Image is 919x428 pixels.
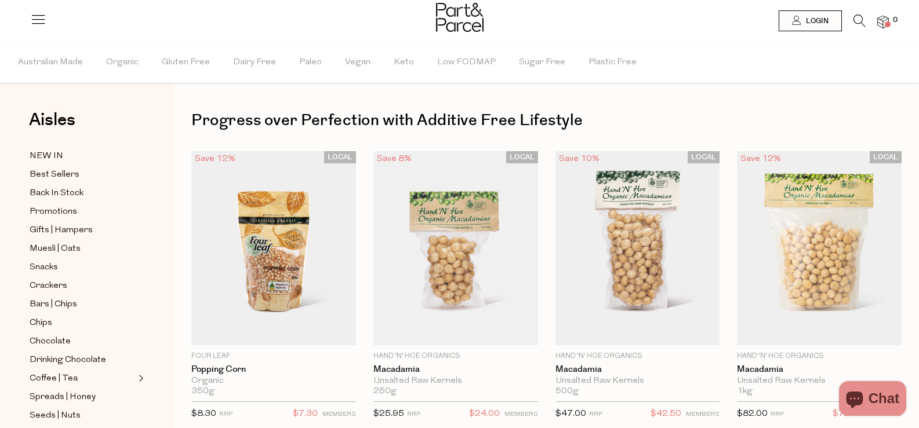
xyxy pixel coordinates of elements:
[191,376,356,386] div: Organic
[299,42,322,83] span: Paleo
[651,407,681,422] span: $42.50
[29,107,75,133] span: Aisles
[504,411,538,418] small: MEMBERS
[30,297,135,312] a: Bars | Chips
[737,351,902,361] p: Hand 'n' Hoe Organics
[373,409,404,418] span: $25.95
[555,351,720,361] p: Hand 'n' Hoe Organics
[407,411,420,418] small: RRP
[30,279,67,293] span: Crackers
[555,364,720,375] a: Macadamia
[191,107,902,134] h1: Progress over Perfection with Additive Free Lifestyle
[779,10,842,31] a: Login
[322,411,356,418] small: MEMBERS
[30,316,135,330] a: Chips
[30,186,83,200] span: Back In Stock
[469,407,500,422] span: $24.00
[30,167,135,182] a: Best Sellers
[191,386,215,397] span: 350g
[30,261,58,275] span: Snacks
[30,204,135,219] a: Promotions
[30,242,81,256] span: Muesli | Oats
[30,334,135,349] a: Chocolate
[589,411,602,418] small: RRP
[191,364,356,375] a: Popping Corn
[191,151,239,167] div: Save 12%
[737,409,768,418] span: $82.00
[219,411,233,418] small: RRP
[737,151,902,345] img: Macadamia
[437,42,496,83] span: Low FODMAP
[30,353,135,367] a: Drinking Chocolate
[737,386,753,397] span: 1kg
[233,42,276,83] span: Dairy Free
[106,42,139,83] span: Organic
[877,16,889,28] a: 0
[293,407,318,422] span: $7.30
[30,353,106,367] span: Drinking Chocolate
[162,42,210,83] span: Gluten Free
[890,15,900,25] span: 0
[836,381,910,419] inbox-online-store-chat: Shopify online store chat
[555,409,586,418] span: $47.00
[30,279,135,293] a: Crackers
[30,149,135,163] a: NEW IN
[30,298,77,312] span: Bars | Chips
[688,151,720,163] span: LOCAL
[373,376,538,386] div: Unsalted Raw Kernels
[136,371,144,385] button: Expand/Collapse Coffee | Tea
[555,151,720,345] img: Macadamia
[30,186,135,200] a: Back In Stock
[30,390,96,404] span: Spreads | Honey
[30,390,135,404] a: Spreads | Honey
[191,151,356,345] img: Popping Corn
[771,411,784,418] small: RRP
[555,376,720,386] div: Unsalted Raw Kernels
[191,409,216,418] span: $8.30
[324,151,356,163] span: LOCAL
[555,386,579,397] span: 500g
[870,151,902,163] span: LOCAL
[373,151,415,167] div: Save 8%
[686,411,720,418] small: MEMBERS
[373,364,538,375] a: Macadamia
[737,364,902,375] a: Macadamia
[30,408,135,423] a: Seeds | Nuts
[833,407,863,422] span: $72.00
[589,42,637,83] span: Plastic Free
[737,376,902,386] div: Unsalted Raw Kernels
[345,42,370,83] span: Vegan
[30,372,78,386] span: Coffee | Tea
[373,151,538,345] img: Macadamia
[191,351,356,361] p: Four Leaf
[30,335,71,349] span: Chocolate
[373,351,538,361] p: Hand 'n' Hoe Organics
[30,242,135,256] a: Muesli | Oats
[30,316,52,330] span: Chips
[30,371,135,386] a: Coffee | Tea
[737,151,784,167] div: Save 12%
[30,168,79,182] span: Best Sellers
[30,260,135,275] a: Snacks
[506,151,538,163] span: LOCAL
[18,42,83,83] span: Australian Made
[29,111,75,140] a: Aisles
[30,223,135,237] a: Gifts | Hampers
[436,3,484,32] img: Part&Parcel
[803,16,829,26] span: Login
[30,149,63,163] span: NEW IN
[30,224,93,237] span: Gifts | Hampers
[30,205,77,219] span: Promotions
[555,151,603,167] div: Save 10%
[30,409,81,423] span: Seeds | Nuts
[373,386,397,397] span: 250g
[394,42,414,83] span: Keto
[519,42,565,83] span: Sugar Free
